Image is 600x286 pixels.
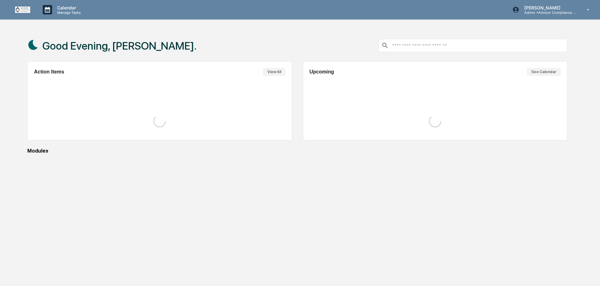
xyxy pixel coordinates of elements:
p: Calendar [52,5,84,10]
button: View All [263,68,286,76]
button: See Calendar [527,68,561,76]
h2: Action Items [34,69,64,75]
p: Manage Tasks [52,10,84,15]
p: Admin • Advisor Compliance Partners [519,10,578,15]
img: logo [15,7,30,13]
h2: Upcoming [309,69,334,75]
p: [PERSON_NAME] [519,5,578,10]
h1: Good Evening, [PERSON_NAME]. [42,40,197,52]
div: Modules [27,148,567,154]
